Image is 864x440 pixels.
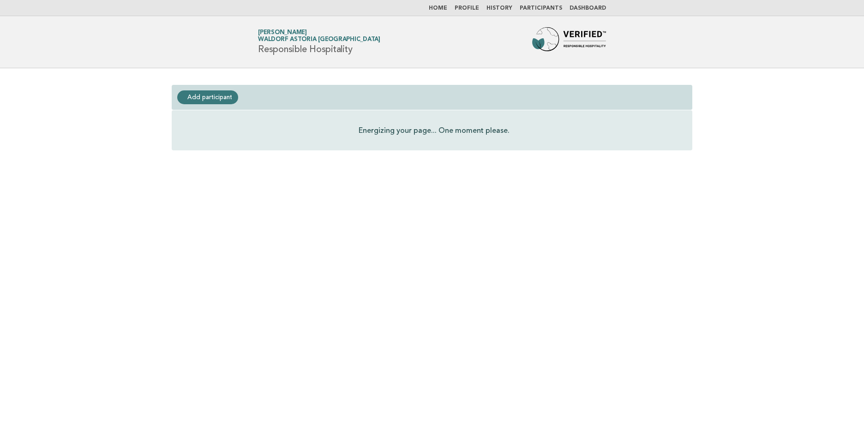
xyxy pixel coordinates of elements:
a: Profile [455,6,479,11]
a: Participants [520,6,562,11]
h1: Responsible Hospitality [258,30,380,54]
img: Forbes Travel Guide [532,27,606,57]
span: Waldorf Astoria [GEOGRAPHIC_DATA] [258,37,380,43]
a: History [486,6,512,11]
a: [PERSON_NAME]Waldorf Astoria [GEOGRAPHIC_DATA] [258,30,380,42]
a: Home [429,6,447,11]
p: Energizing your page... One moment please. [359,125,510,136]
a: Add participant [177,90,238,104]
a: Dashboard [570,6,606,11]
